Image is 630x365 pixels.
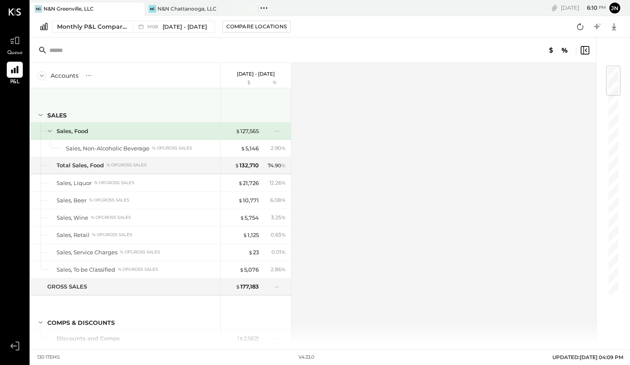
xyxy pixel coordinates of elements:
[120,249,160,255] div: % of GROSS SALES
[243,232,247,238] span: $
[608,1,622,15] button: jn
[235,161,259,169] div: 132,710
[248,248,259,256] div: 23
[236,283,240,290] span: $
[281,179,286,186] span: %
[92,232,132,238] div: % of GROSS SALES
[552,354,623,360] span: UPDATED: [DATE] 04:09 PM
[299,354,314,361] div: v 4.33.0
[57,335,120,343] div: Discounts and Comps
[57,231,90,239] div: Sales, Retail
[149,5,156,13] div: NC
[47,111,67,120] div: SALES
[238,196,259,204] div: 10,771
[275,127,286,134] div: --
[94,180,134,186] div: % of GROSS SALES
[235,162,239,169] span: $
[239,335,244,342] span: $
[248,249,253,256] span: $
[106,162,147,168] div: % of GROSS SALES
[66,144,149,153] div: Sales, Non-Alcoholic Beverage
[51,71,79,80] div: Accounts
[238,180,243,186] span: $
[281,266,286,272] span: %
[7,49,23,57] span: Queue
[37,354,60,361] div: 130 items
[271,231,286,239] div: 0.63
[57,179,92,187] div: Sales, Liquor
[281,144,286,151] span: %
[237,71,275,77] p: [DATE] - [DATE]
[550,3,559,12] div: copy link
[152,145,192,151] div: % of GROSS SALES
[272,248,286,256] div: 0.01
[241,144,259,153] div: 5,146
[243,231,259,239] div: 1,125
[157,5,217,12] div: N&N Chattanooga, LLC
[261,79,288,86] div: %
[240,214,244,221] span: $
[147,25,160,29] span: M08
[89,197,129,203] div: % of GROSS SALES
[47,319,115,327] div: Comps & Discounts
[10,79,20,86] span: P&L
[57,161,104,169] div: Total Sales, Food
[35,5,42,13] div: NG
[236,283,259,291] div: 177,183
[561,4,606,12] div: [DATE]
[0,62,29,86] a: P&L
[238,179,259,187] div: 21,726
[238,197,243,204] span: $
[236,128,240,134] span: $
[270,196,286,204] div: 6.08
[281,214,286,221] span: %
[57,266,115,274] div: Sales, To be Classified
[237,335,259,343] div: ( 2,562 )
[240,214,259,222] div: 5,754
[52,21,215,33] button: Monthly P&L Comparison M08[DATE] - [DATE]
[225,79,259,86] div: $
[241,145,245,152] span: $
[223,21,291,33] button: Compare Locations
[281,248,286,255] span: %
[118,267,158,272] div: % of GROSS SALES
[43,5,94,12] div: N&N Greenville, LLC
[275,283,286,290] div: --
[275,335,286,342] div: --
[226,23,287,30] div: Compare Locations
[57,248,117,256] div: Sales, Service Charges
[281,231,286,238] span: %
[271,144,286,152] div: 2.90
[281,196,286,203] span: %
[236,127,259,135] div: 127,565
[57,214,88,222] div: Sales, Wine
[239,266,244,273] span: $
[271,214,286,221] div: 3.25
[57,196,87,204] div: Sales, Beer
[239,266,259,274] div: 5,076
[47,283,87,291] div: GROSS SALES
[281,162,286,169] span: %
[269,179,286,187] div: 12.26
[57,22,128,31] div: Monthly P&L Comparison
[0,33,29,57] a: Queue
[91,215,131,221] div: % of GROSS SALES
[57,127,88,135] div: Sales, Food
[268,162,286,169] div: 74.90
[271,266,286,273] div: 2.86
[163,23,207,31] span: [DATE] - [DATE]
